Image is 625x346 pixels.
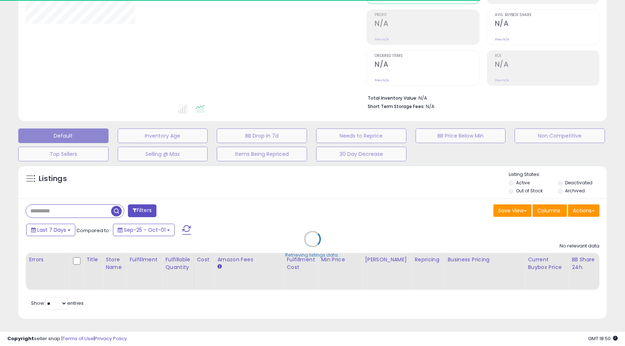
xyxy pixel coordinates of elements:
[368,93,594,102] li: N/A
[316,147,406,161] button: 30 Day Decrease
[495,13,599,17] span: Avg. Buybox Share
[316,128,406,143] button: Needs to Reprice
[375,19,479,29] h2: N/A
[495,19,599,29] h2: N/A
[62,335,94,342] a: Terms of Use
[375,13,479,17] span: Profit
[7,335,127,342] div: seller snap | |
[18,128,109,143] button: Default
[588,335,618,342] span: 2025-10-9 18:50 GMT
[368,103,425,109] b: Short Term Storage Fees:
[285,252,340,258] div: Retrieving listings data..
[515,128,605,143] button: Non Competitive
[495,78,509,82] small: Prev: N/A
[495,54,599,58] span: ROI
[7,335,34,342] strong: Copyright
[18,147,109,161] button: Top Sellers
[495,37,509,42] small: Prev: N/A
[416,128,506,143] button: BB Price Below Min
[495,60,599,70] h2: N/A
[368,95,417,101] b: Total Inventory Value:
[426,103,435,110] span: N/A
[375,60,479,70] h2: N/A
[375,78,389,82] small: Prev: N/A
[217,147,307,161] button: Items Being Repriced
[375,37,389,42] small: Prev: N/A
[217,128,307,143] button: BB Drop in 7d
[118,147,208,161] button: Selling @ Max
[95,335,127,342] a: Privacy Policy
[118,128,208,143] button: Inventory Age
[375,54,479,58] span: Ordered Items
